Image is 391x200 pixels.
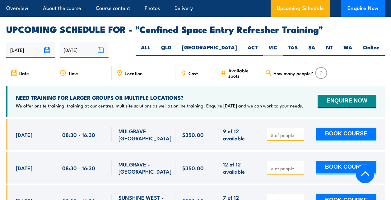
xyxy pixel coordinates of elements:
span: $350.00 [182,131,204,138]
span: MULGRAVE - [GEOGRAPHIC_DATA] [119,161,171,175]
span: [DATE] [16,131,32,138]
span: How many people? [273,70,313,76]
span: 08:30 - 16:30 [62,131,95,138]
span: Date [19,70,29,76]
label: VIC [263,44,283,56]
input: # of people [271,165,302,171]
label: [GEOGRAPHIC_DATA] [177,44,242,56]
input: # of people [271,132,302,138]
span: $350.00 [182,164,204,171]
label: QLD [156,44,177,56]
span: Cost [189,70,198,76]
label: NT [321,44,338,56]
input: To date [60,42,109,58]
span: 9 of 12 available [223,127,254,142]
label: SA [303,44,321,56]
span: MULGRAVE - [GEOGRAPHIC_DATA] [119,127,171,142]
label: ALL [136,44,156,56]
span: [DATE] [16,164,32,171]
button: BOOK COURSE [316,161,376,175]
label: WA [338,44,358,56]
button: BOOK COURSE [316,128,376,141]
label: Online [358,44,385,56]
span: Available spots [228,68,256,78]
input: From date [6,42,55,58]
span: 08:30 - 16:30 [62,164,95,171]
p: We offer onsite training, training at our centres, multisite solutions as well as online training... [16,102,303,109]
label: ACT [242,44,263,56]
label: TAS [283,44,303,56]
h4: NEED TRAINING FOR LARGER GROUPS OR MULTIPLE LOCATIONS? [16,94,303,101]
h2: UPCOMING SCHEDULE FOR - "Confined Space Entry Refresher Training" [6,25,385,33]
button: ENQUIRE NOW [318,95,376,108]
span: Time [68,70,78,76]
span: 12 of 12 available [223,161,254,175]
span: Location [125,70,142,76]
